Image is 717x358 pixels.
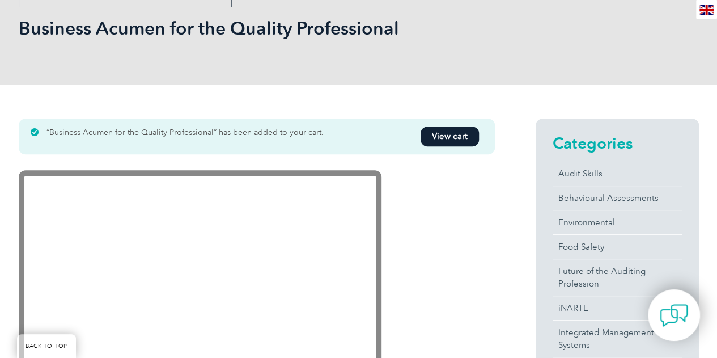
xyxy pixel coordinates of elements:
[17,334,76,358] a: BACK TO TOP
[553,186,682,210] a: Behavioural Assessments
[19,119,495,154] div: “Business Acumen for the Quality Professional” has been added to your cart.
[553,259,682,296] a: Future of the Auditing Profession
[553,296,682,320] a: iNARTE
[553,321,682,357] a: Integrated Management Systems
[699,5,714,15] img: en
[421,127,479,146] a: View cart
[19,17,454,39] h1: Business Acumen for the Quality Professional
[553,235,682,259] a: Food Safety
[553,134,682,152] h2: Categories
[553,210,682,234] a: Environmental
[553,162,682,186] a: Audit Skills
[660,301,688,330] img: contact-chat.png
